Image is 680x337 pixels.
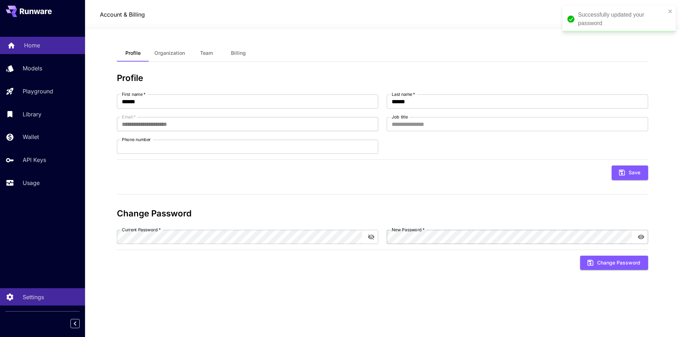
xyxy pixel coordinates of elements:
p: Playground [23,87,53,95]
button: Save [612,165,648,180]
label: Phone number [122,136,151,143]
p: Wallet [23,133,39,141]
p: API Keys [23,156,46,164]
button: Change Password [580,256,648,270]
button: toggle password visibility [635,231,647,243]
p: Settings [23,293,44,301]
div: Collapse sidebar [76,317,85,330]
h3: Change Password [117,209,648,219]
label: New Password [392,227,425,233]
label: Last name [392,91,415,97]
button: close [668,8,673,14]
label: Email [122,114,136,120]
p: Library [23,110,41,118]
label: Current Password [122,227,161,233]
div: Successfully updated your password [578,11,666,28]
label: First name [122,91,146,97]
p: Home [24,41,40,50]
button: Collapse sidebar [70,319,80,328]
a: Account & Billing [100,10,145,19]
button: toggle password visibility [365,231,378,243]
span: Profile [125,50,141,56]
nav: breadcrumb [100,10,145,19]
p: Usage [23,179,40,187]
span: Organization [154,50,185,56]
span: Team [200,50,213,56]
h3: Profile [117,73,648,83]
span: Billing [231,50,246,56]
p: Models [23,64,42,72]
label: Job title [392,114,408,120]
